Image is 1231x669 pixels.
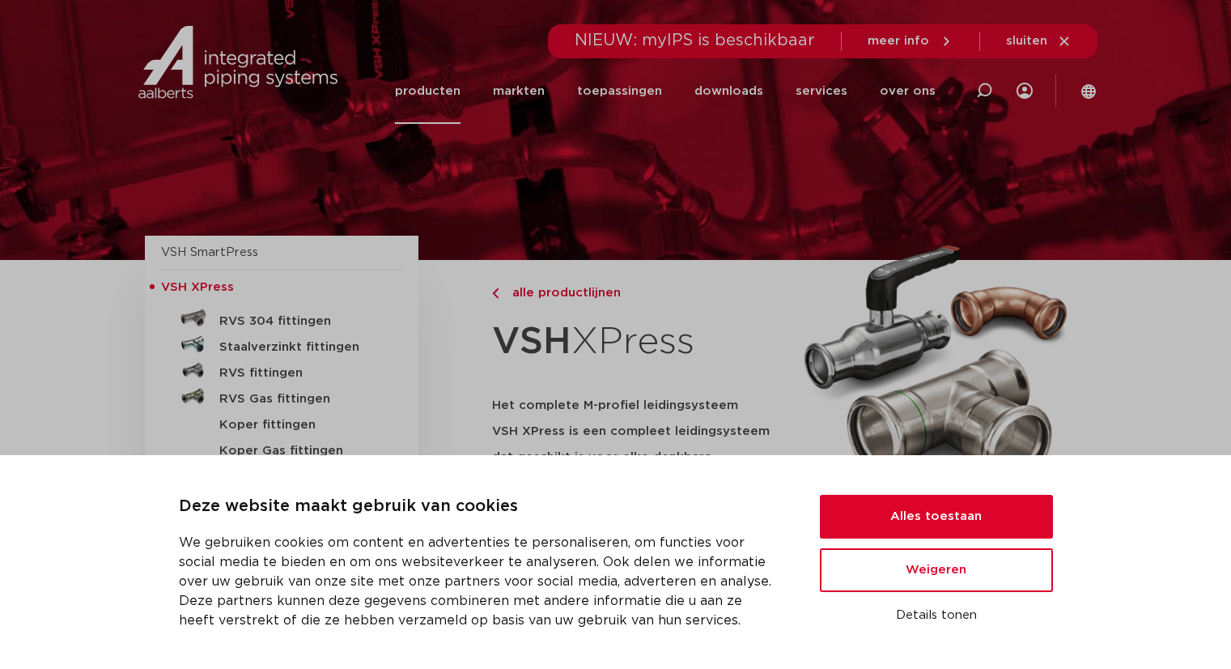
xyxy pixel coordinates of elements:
h5: RVS fittingen [219,366,380,381]
span: sluiten [1006,35,1047,47]
span: alle productlijnen [503,287,621,299]
h5: Staalverzinkt fittingen [219,340,380,355]
a: RVS fittingen [161,357,402,383]
a: Staalverzinkt fittingen [161,331,402,357]
a: Koper Gas fittingen [161,435,402,461]
button: Alles toestaan [820,495,1053,539]
span: meer info [868,35,929,47]
span: VSH XPress [161,281,234,293]
h5: Het complete M-profiel leidingsysteem VSH XPress is een compleet leidingsysteem dat geschikt is v... [492,393,785,496]
a: over ons [880,58,936,124]
strong: VSH [492,323,571,360]
a: alle productlijnen [492,283,785,303]
button: Weigeren [820,548,1053,592]
span: NIEUW: myIPS is beschikbaar [575,32,815,49]
a: meer info [868,34,953,49]
a: toepassingen [577,58,662,124]
a: Koper fittingen [161,409,402,435]
h5: RVS Gas fittingen [219,392,380,407]
p: Deze website maakt gebruik van cookies [179,494,781,520]
a: downloads [694,58,763,124]
a: RVS Gas fittingen [161,383,402,409]
a: RVS 304 fittingen [161,305,402,331]
h5: Koper Gas fittingen [219,444,380,458]
button: Details tonen [820,602,1053,629]
a: VSH SmartPress [161,246,258,258]
a: producten [395,58,461,124]
h5: RVS 304 fittingen [219,314,380,329]
div: my IPS [1017,58,1033,124]
img: chevron-right.svg [492,288,499,299]
a: sluiten [1006,34,1072,49]
nav: Menu [395,58,936,124]
a: markten [493,58,545,124]
a: services [796,58,847,124]
h1: XPress [492,311,785,373]
p: We gebruiken cookies om content en advertenties te personaliseren, om functies voor social media ... [179,533,781,630]
h5: Koper fittingen [219,418,380,433]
